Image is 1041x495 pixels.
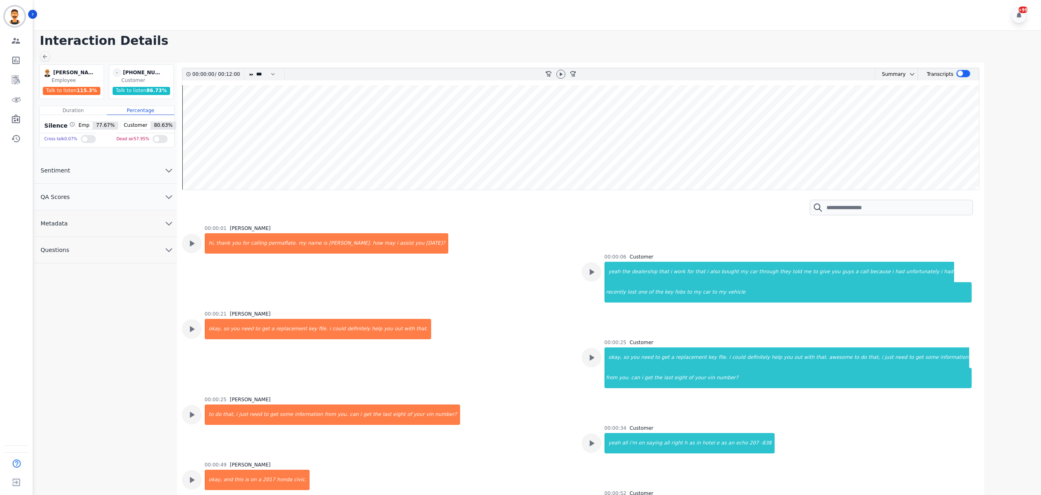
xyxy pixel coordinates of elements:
div: so [223,319,230,339]
div: saying [645,433,663,453]
div: because [869,262,891,282]
div: eight [673,368,688,388]
div: yeah [605,262,621,282]
div: you [230,319,241,339]
div: some [279,404,294,425]
div: i [729,347,731,368]
div: 00:00:49 [205,462,227,468]
div: a [855,262,859,282]
div: 00:00:01 [205,225,227,232]
span: Metadata [34,219,74,228]
div: Transcripts [927,69,953,80]
div: to [853,347,860,368]
div: i [235,404,238,425]
div: from [324,404,337,425]
div: for [242,233,250,254]
span: 115.3 % [77,88,97,93]
div: okay, [206,319,223,339]
div: file. [318,319,328,339]
div: of [406,404,413,425]
div: my [718,282,727,303]
div: [DATE]? [425,233,448,254]
div: that, [868,347,881,368]
div: -838 [760,433,775,453]
div: my [740,262,749,282]
div: get [644,368,653,388]
div: last [663,368,674,388]
div: out [394,319,403,339]
div: all [663,433,671,453]
div: one [637,282,648,303]
div: also [709,262,721,282]
div: key [707,347,718,368]
div: i [641,368,644,388]
div: e [715,433,720,453]
div: Talk to listen [113,87,171,95]
div: yeah [605,433,621,453]
div: get [362,404,372,425]
div: to [686,282,693,303]
img: Bordered avatar [5,7,24,26]
div: number? [716,368,972,388]
div: you [383,319,394,339]
div: i [359,404,362,425]
div: car [749,262,758,282]
div: 2017 [262,470,276,490]
button: chevron down [906,71,915,77]
div: hi, [206,233,216,254]
div: that. [416,319,431,339]
div: your [694,368,707,388]
div: you. [337,404,349,425]
div: and [223,470,234,490]
div: a [257,470,262,490]
span: Questions [34,246,76,254]
div: that [695,262,706,282]
div: my [693,282,702,303]
div: could [332,319,347,339]
div: of [688,368,694,388]
svg: chevron down [164,219,174,228]
div: the [372,404,382,425]
div: eight [392,404,407,425]
div: with [403,319,415,339]
div: do [215,404,222,425]
div: all [621,433,629,453]
div: bought [721,262,740,282]
div: just [884,347,895,368]
div: replacement [675,347,708,368]
div: can [349,404,360,425]
div: from [605,368,618,388]
div: need [640,347,654,368]
div: is [244,470,250,490]
span: 80.63 % [151,122,176,129]
div: 207 [749,433,760,453]
div: key [308,319,318,339]
div: Silence [43,122,75,130]
div: need [894,347,908,368]
div: in [695,433,702,453]
div: as [688,433,695,453]
div: Cross talk 0.07 % [44,133,78,145]
div: Dead air 57.95 % [116,133,149,145]
div: do [860,347,868,368]
div: your [413,404,425,425]
div: with [803,347,815,368]
div: definitely [346,319,371,339]
div: vin [707,368,716,388]
h1: Interaction Details [40,33,1041,48]
div: get [261,319,271,339]
div: Employee [52,77,102,84]
div: to [263,404,269,425]
div: guys [842,262,855,282]
div: how [372,233,384,254]
div: Customer [629,254,653,260]
div: call [859,262,869,282]
button: Questions chevron down [34,237,177,263]
button: Sentiment chevron down [34,157,177,184]
div: information [939,347,969,368]
div: you [831,262,841,282]
div: i [706,262,709,282]
span: 77.67 % [93,122,118,129]
div: Summary [875,69,906,80]
div: i [940,262,943,282]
